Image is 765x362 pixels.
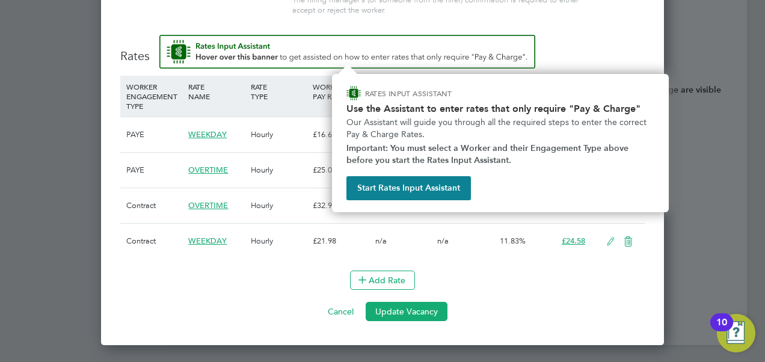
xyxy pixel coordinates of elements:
[375,236,387,246] span: n/a
[123,188,185,223] div: Contract
[123,117,185,152] div: PAYE
[332,74,669,212] div: How to input Rates that only require Pay & Charge
[310,153,372,188] div: £25.02
[120,35,645,64] h3: Rates
[188,200,228,210] span: OVERTIME
[310,224,372,259] div: £21.98
[188,129,227,140] span: WEEKDAY
[716,322,727,338] div: 10
[717,314,755,352] button: Open Resource Center, 10 new notifications
[346,176,471,200] button: Start Rates Input Assistant
[248,224,310,259] div: Hourly
[248,76,310,107] div: RATE TYPE
[123,224,185,259] div: Contract
[248,153,310,188] div: Hourly
[248,188,310,223] div: Hourly
[318,302,363,321] button: Cancel
[185,76,247,107] div: RATE NAME
[159,35,535,69] button: Rate Assistant
[310,76,372,107] div: WORKER PAY RATE
[188,165,228,175] span: OVERTIME
[500,236,526,246] span: 11.83%
[346,143,631,165] strong: Important: You must select a Worker and their Engagement Type above before you start the Rates In...
[188,236,227,246] span: WEEKDAY
[346,103,654,114] h2: Use the Assistant to enter rates that only require "Pay & Charge"
[310,117,372,152] div: £16.68
[123,76,185,117] div: WORKER ENGAGEMENT TYPE
[346,86,361,100] img: ENGAGE Assistant Icon
[365,88,516,99] p: RATES INPUT ASSISTANT
[350,271,415,290] button: Add Rate
[248,117,310,152] div: Hourly
[346,117,654,140] p: Our Assistant will guide you through all the required steps to enter the correct Pay & Charge Rates.
[123,153,185,188] div: PAYE
[437,236,449,246] span: n/a
[562,236,585,246] span: £24.58
[310,188,372,223] div: £32.97
[366,302,447,321] button: Update Vacancy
